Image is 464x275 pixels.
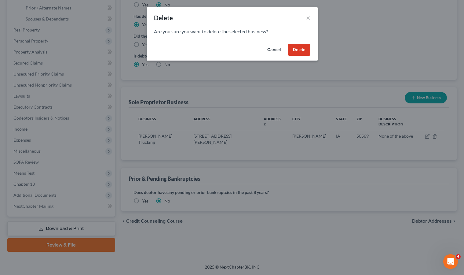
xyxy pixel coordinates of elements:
iframe: Intercom live chat [443,254,458,269]
div: Delete [154,13,173,22]
span: 4 [456,254,461,259]
button: Cancel [262,44,286,56]
button: × [306,14,310,21]
p: Are you sure you want to delete the selected business? [154,28,310,35]
button: Delete [288,44,310,56]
